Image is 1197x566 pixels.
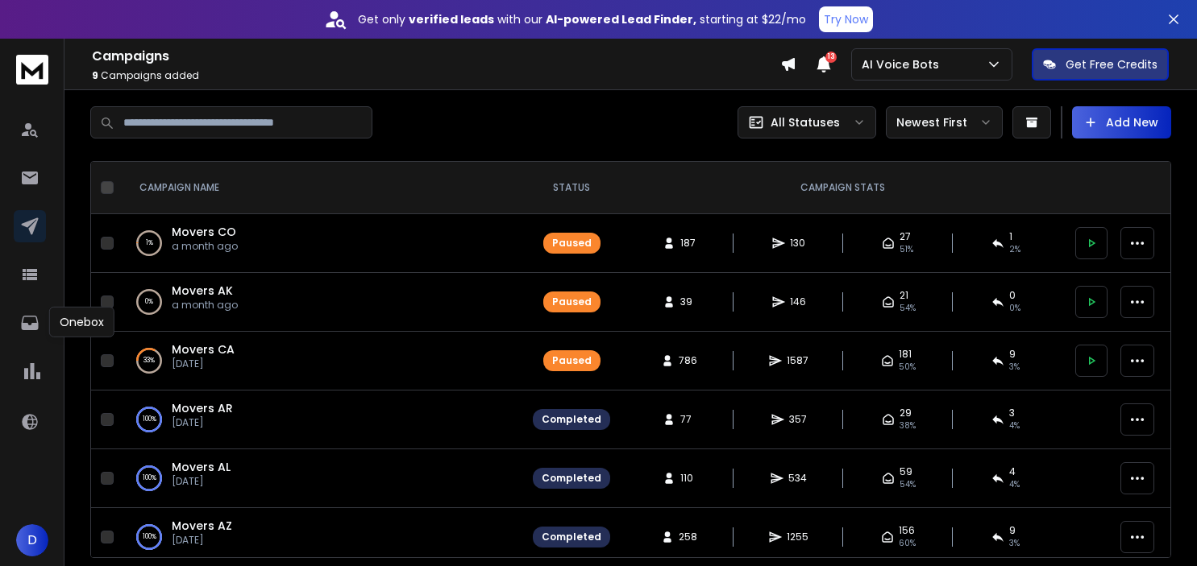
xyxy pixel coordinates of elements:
[900,289,908,302] span: 21
[143,529,156,545] p: 100 %
[787,354,808,367] span: 1587
[120,214,523,273] td: 1%Movers COa month ago
[680,413,696,426] span: 77
[92,69,780,82] p: Campaigns added
[1032,48,1169,81] button: Get Free Credits
[1009,407,1015,419] span: 3
[771,114,840,130] p: All Statuses
[825,52,837,63] span: 13
[92,47,780,66] h1: Campaigns
[886,106,1003,138] button: Newest First
[546,11,696,27] strong: AI-powered Lead Finder,
[143,411,156,428] p: 100 %
[680,295,696,308] span: 39
[1009,361,1020,374] span: 3 %
[899,537,916,550] span: 60 %
[172,357,235,370] p: [DATE]
[1009,348,1016,361] span: 9
[1066,56,1158,72] p: Get Free Credits
[120,390,523,449] td: 100%Movers AR[DATE]
[172,283,233,299] a: Movers AK
[899,361,916,374] span: 50 %
[16,524,48,556] button: D
[1009,524,1016,537] span: 9
[1009,243,1020,256] span: 2 %
[92,68,98,82] span: 9
[172,299,238,312] p: a month ago
[790,295,806,308] span: 146
[900,465,912,478] span: 59
[172,240,238,253] p: a month ago
[1009,419,1020,432] span: 4 %
[146,235,153,251] p: 1 %
[900,407,912,419] span: 29
[172,341,235,357] a: Movers CA
[409,11,494,27] strong: verified leads
[172,534,232,547] p: [DATE]
[1072,106,1171,138] button: Add New
[552,237,592,250] div: Paused
[789,413,807,426] span: 357
[542,472,601,485] div: Completed
[899,348,912,361] span: 181
[680,237,696,250] span: 187
[172,224,236,240] a: Movers CO
[900,419,916,432] span: 38 %
[172,459,231,475] a: Movers AL
[49,307,114,337] div: Onebox
[620,162,1066,214] th: CAMPAIGN STATS
[172,416,233,429] p: [DATE]
[172,475,231,488] p: [DATE]
[120,332,523,390] td: 33%Movers CA[DATE]
[862,56,946,72] p: AI Voice Bots
[824,11,868,27] p: Try Now
[1009,478,1020,491] span: 4 %
[1009,465,1016,478] span: 4
[172,518,232,534] a: Movers AZ
[679,354,697,367] span: 786
[788,472,807,485] span: 534
[143,470,156,486] p: 100 %
[143,353,155,369] p: 33 %
[120,162,523,214] th: CAMPAIGN NAME
[523,162,620,214] th: STATUS
[172,400,233,416] a: Movers AR
[900,230,911,243] span: 27
[899,524,915,537] span: 156
[16,55,48,85] img: logo
[120,273,523,332] td: 0%Movers AKa month ago
[790,237,806,250] span: 130
[1009,230,1012,243] span: 1
[358,11,806,27] p: Get only with our starting at $22/mo
[120,449,523,508] td: 100%Movers AL[DATE]
[680,472,696,485] span: 110
[900,478,916,491] span: 54 %
[819,6,873,32] button: Try Now
[1009,302,1020,315] span: 0 %
[542,413,601,426] div: Completed
[552,354,592,367] div: Paused
[145,294,153,310] p: 0 %
[679,531,697,543] span: 258
[1009,537,1020,550] span: 3 %
[900,302,916,315] span: 54 %
[552,295,592,308] div: Paused
[1009,289,1016,302] span: 0
[900,243,913,256] span: 51 %
[787,531,808,543] span: 1255
[542,531,601,543] div: Completed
